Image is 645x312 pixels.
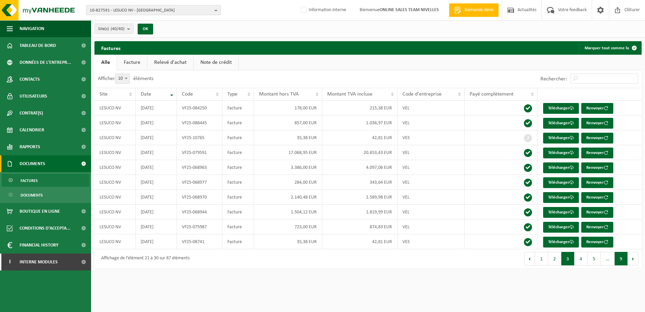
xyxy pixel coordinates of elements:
td: LESUCO NV [94,205,136,219]
td: VEL [397,160,465,175]
a: Télécharger [543,222,579,233]
a: Relevé d'achat [147,55,193,70]
a: Télécharger [543,162,579,173]
td: 4.097,06 EUR [322,160,397,175]
button: Renvoyer [581,177,613,188]
td: [DATE] [136,130,177,145]
span: Boutique en ligne [20,203,60,220]
td: Facture [222,145,254,160]
button: Renvoyer [581,148,613,158]
button: 10-827591 - LESUCO NV - [GEOGRAPHIC_DATA] [86,5,221,15]
td: VEL [397,115,465,130]
td: VF25-068977 [177,175,222,190]
span: Demande devis [463,7,495,14]
td: VF25-088445 [177,115,222,130]
a: Facture [117,55,147,70]
span: Code d'entreprise [402,92,442,97]
button: Previous [524,252,535,265]
td: VF25-084250 [177,101,222,115]
td: 1.036,97 EUR [322,115,397,130]
a: Factures [2,174,89,187]
button: Marquer tout comme lu [579,41,641,55]
td: VES [397,234,465,249]
td: 42,81 EUR [322,234,397,249]
span: Interne modules [20,254,58,270]
strong: ONLINE SALES TEAM NIVELLES [380,7,439,12]
td: VF25-068963 [177,160,222,175]
button: Renvoyer [581,103,613,114]
td: 17.068,95 EUR [254,145,322,160]
a: Télécharger [543,207,579,218]
td: [DATE] [136,175,177,190]
td: LESUCO NV [94,115,136,130]
span: Montant hors TVA [259,92,299,97]
a: Télécharger [543,133,579,144]
span: Factures [21,174,38,187]
td: Facture [222,190,254,205]
td: 284,00 EUR [254,175,322,190]
td: 874,83 EUR [322,219,397,234]
td: Facture [222,205,254,219]
td: Facture [222,115,254,130]
button: 2 [548,252,561,265]
td: VEL [397,205,465,219]
td: LESUCO NV [94,175,136,190]
td: LESUCO NV [94,145,136,160]
span: I [7,254,13,270]
td: VES [397,130,465,145]
span: Utilisateurs [20,88,47,105]
td: 1.819,99 EUR [322,205,397,219]
button: Renvoyer [581,222,613,233]
div: Affichage de l'élément 21 à 30 sur 87 éléments [98,253,190,265]
td: VEL [397,101,465,115]
span: Site(s) [98,24,124,34]
span: Date [141,92,151,97]
button: Next [628,252,638,265]
td: Facture [222,175,254,190]
button: 9 [615,252,628,265]
a: Télécharger [543,177,579,188]
td: 2.589,98 EUR [322,190,397,205]
span: Documents [21,189,43,202]
td: [DATE] [136,234,177,249]
span: Calendrier [20,122,44,138]
button: OK [138,24,153,34]
button: Renvoyer [581,237,613,248]
span: Montant TVA incluse [327,92,372,97]
td: 343,64 EUR [322,175,397,190]
td: LESUCO NV [94,234,136,249]
button: 4 [574,252,588,265]
a: Documents [2,188,89,201]
td: Facture [222,219,254,234]
td: Facture [222,234,254,249]
td: 3.386,00 EUR [254,160,322,175]
td: [DATE] [136,145,177,160]
label: Rechercher: [540,76,567,82]
td: VEL [397,190,465,205]
td: VF25-075987 [177,219,222,234]
td: VF25-068944 [177,205,222,219]
span: Contacts [20,71,40,88]
td: VF25-068970 [177,190,222,205]
td: 35,38 EUR [254,234,322,249]
td: 20.653,43 EUR [322,145,397,160]
td: LESUCO NV [94,101,136,115]
td: 857,00 EUR [254,115,322,130]
td: LESUCO NV [94,190,136,205]
a: Alle [94,55,117,70]
td: [DATE] [136,190,177,205]
span: Code [182,92,193,97]
h2: Factures [94,41,127,54]
label: Information interne [299,5,346,15]
a: Télécharger [543,118,579,129]
button: 5 [588,252,601,265]
td: 42,81 EUR [322,130,397,145]
count: (40/40) [111,27,124,31]
span: Contrat(s) [20,105,43,122]
td: Facture [222,101,254,115]
a: Note de crédit [194,55,239,70]
span: Tableau de bord [20,37,56,54]
td: LESUCO NV [94,160,136,175]
td: VF25-079591 [177,145,222,160]
td: VEL [397,219,465,234]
